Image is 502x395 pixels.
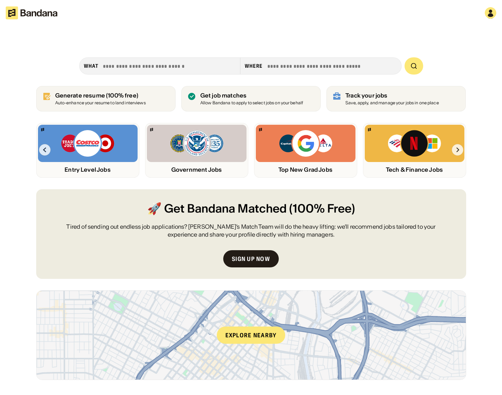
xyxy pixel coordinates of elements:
div: Entry Level Jobs [38,166,138,173]
div: Where [245,63,263,69]
a: Bandana logoTrader Joe’s, Costco, Target logosEntry Level Jobs [36,123,139,178]
div: Track your jobs [345,92,439,99]
img: Bank of America, Netflix, Microsoft logos [387,129,441,158]
div: Generate resume [55,92,146,99]
div: Allow Bandana to apply to select jobs on your behalf [200,101,303,105]
img: Bandana logo [368,128,371,131]
div: Tech & Finance Jobs [365,166,464,173]
span: 🚀 Get Bandana Matched [147,201,287,217]
div: Top New Grad Jobs [256,166,355,173]
div: Explore nearby [217,327,286,344]
img: Bandana logo [259,128,262,131]
img: Left Arrow [39,144,51,156]
a: Generate resume (100% free)Auto-enhance your resume to land interviews [36,86,176,111]
span: (100% Free) [289,201,355,217]
a: Explore nearby [37,291,466,380]
a: Sign up now [223,250,279,267]
img: Bandana logotype [6,6,57,19]
div: what [84,63,99,69]
div: Auto-enhance your resume to land interviews [55,101,146,105]
img: Bandana logo [150,128,153,131]
a: Track your jobs Save, apply, and manage your jobs in one place [326,86,466,111]
span: (100% free) [106,92,138,99]
img: Capital One, Google, Delta logos [278,129,333,158]
img: FBI, DHS, MWRD logos [169,129,224,158]
img: Right Arrow [452,144,463,156]
img: Bandana logo [41,128,44,131]
a: Get job matches Allow Bandana to apply to select jobs on your behalf [181,86,321,111]
div: Get job matches [200,92,303,99]
a: Bandana logoCapital One, Google, Delta logosTop New Grad Jobs [254,123,357,178]
img: Trader Joe’s, Costco, Target logos [61,129,115,158]
a: Bandana logoFBI, DHS, MWRD logosGovernment Jobs [145,123,248,178]
div: Tired of sending out endless job applications? [PERSON_NAME]’s Match Team will do the heavy lifti... [53,223,449,239]
div: Save, apply, and manage your jobs in one place [345,101,439,105]
a: Bandana logoBank of America, Netflix, Microsoft logosTech & Finance Jobs [363,123,466,178]
div: Sign up now [232,256,270,262]
div: Government Jobs [147,166,247,173]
